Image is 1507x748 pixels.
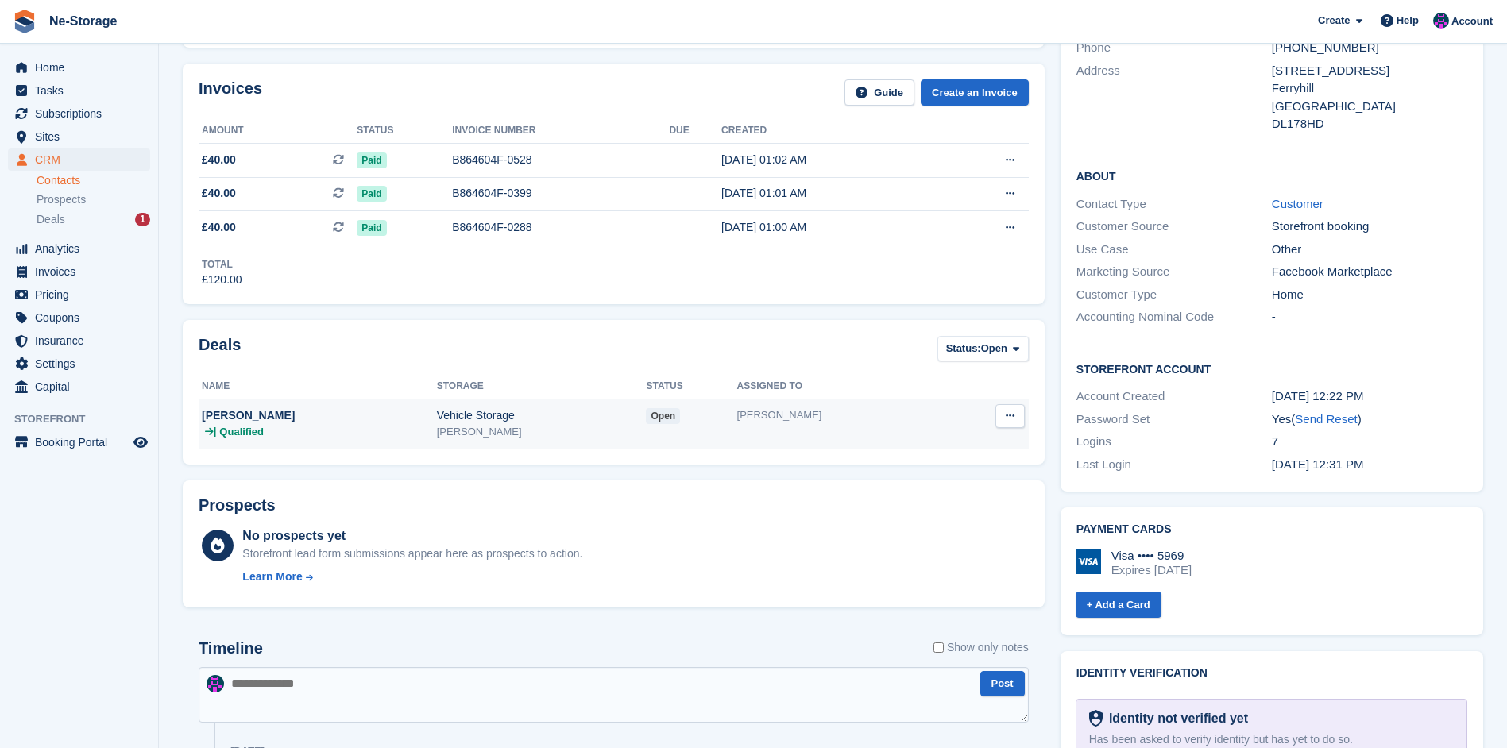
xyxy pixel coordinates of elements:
span: Insurance [35,330,130,352]
a: Preview store [131,433,150,452]
a: menu [8,260,150,283]
span: Deals [37,212,65,227]
span: Account [1451,13,1493,29]
span: Storefront [14,411,158,427]
span: £40.00 [202,219,236,236]
span: Invoices [35,260,130,283]
h2: Storefront Account [1076,361,1467,376]
div: £120.00 [202,272,242,288]
span: Create [1318,13,1350,29]
div: B864604F-0528 [452,152,669,168]
div: Customer Type [1076,286,1272,304]
div: Address [1076,62,1272,133]
img: stora-icon-8386f47178a22dfd0bd8f6a31ec36ba5ce8667c1dd55bd0f319d3a0aa187defe.svg [13,10,37,33]
div: [PERSON_NAME] [737,407,947,423]
div: Identity not verified yet [1103,709,1248,728]
a: menu [8,237,150,260]
a: Customer [1272,197,1323,210]
a: menu [8,330,150,352]
div: 7 [1272,433,1467,451]
div: DL178HD [1272,115,1467,133]
th: Created [721,118,942,144]
div: B864604F-0399 [452,185,669,202]
span: £40.00 [202,152,236,168]
h2: Invoices [199,79,262,106]
div: Customer Source [1076,218,1272,236]
span: Coupons [35,307,130,329]
input: Show only notes [933,639,944,656]
a: menu [8,307,150,329]
th: Assigned to [737,374,947,399]
div: Password Set [1076,411,1272,429]
div: Account Created [1076,387,1272,406]
a: Ne-Storage [43,8,123,34]
a: Send Reset [1295,412,1357,426]
h2: Payment cards [1076,523,1467,536]
div: Home [1272,286,1467,304]
time: 2025-07-15 11:31:07 UTC [1272,457,1364,471]
div: - [1272,308,1467,326]
a: Prospects [37,191,150,208]
button: Post [980,671,1025,697]
span: Paid [357,152,386,168]
div: Vehicle Storage [437,407,647,424]
div: Expires [DATE] [1111,563,1192,577]
div: B864604F-0288 [452,219,669,236]
th: Due [669,118,721,144]
div: [DATE] 01:01 AM [721,185,942,202]
div: [DATE] 01:02 AM [721,152,942,168]
div: Total [202,257,242,272]
div: Storefront lead form submissions appear here as prospects to action. [242,546,582,562]
a: menu [8,376,150,398]
span: Sites [35,125,130,148]
span: CRM [35,148,130,171]
img: Visa Logo [1076,549,1101,574]
a: Deals 1 [37,211,150,228]
div: Accounting Nominal Code [1076,308,1272,326]
div: Facebook Marketplace [1272,263,1467,281]
span: open [646,408,680,424]
a: menu [8,148,150,171]
span: Tasks [35,79,130,102]
span: Paid [357,220,386,236]
span: | [214,424,216,440]
div: Has been asked to verify identity but has yet to do so. [1089,731,1454,748]
span: Booking Portal [35,431,130,453]
a: menu [8,79,150,102]
span: ( ) [1291,412,1361,426]
a: Learn More [242,569,582,585]
span: Capital [35,376,130,398]
h2: Identity verification [1076,667,1467,680]
div: Phone [1076,39,1272,57]
a: menu [8,431,150,453]
span: Qualified [219,424,264,440]
div: Other [1272,241,1467,259]
th: Amount [199,118,357,144]
th: Storage [437,374,647,399]
div: No prospects yet [242,526,582,546]
div: Storefront booking [1272,218,1467,236]
h2: About [1076,168,1467,183]
h2: Deals [199,336,241,365]
div: Yes [1272,411,1467,429]
div: Contact Type [1076,195,1272,214]
a: menu [8,102,150,125]
span: Help [1397,13,1419,29]
span: Prospects [37,192,86,207]
span: Paid [357,186,386,202]
div: Ferryhill [1272,79,1467,98]
span: Home [35,56,130,79]
span: Status: [946,341,981,357]
span: Open [981,341,1007,357]
div: [PHONE_NUMBER] [1272,39,1467,57]
div: 1 [135,213,150,226]
a: menu [8,125,150,148]
span: Analytics [35,237,130,260]
div: Visa •••• 5969 [1111,549,1192,563]
a: menu [8,353,150,375]
div: [DATE] 12:22 PM [1272,387,1467,406]
img: Identity Verification Ready [1089,710,1103,727]
span: £40.00 [202,185,236,202]
a: Create an Invoice [921,79,1029,106]
div: [STREET_ADDRESS] [1272,62,1467,80]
